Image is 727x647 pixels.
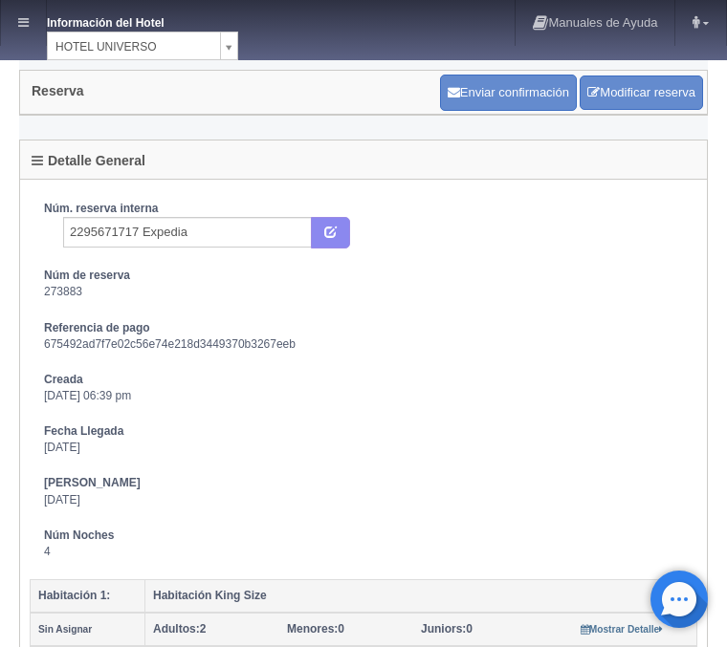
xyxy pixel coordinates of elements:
[44,423,683,440] dt: Fecha Llegada
[38,624,92,635] small: Sin Asignar
[44,284,683,300] dd: 273883
[44,528,683,544] dt: Núm Noches
[287,622,344,636] span: 0
[421,622,473,636] span: 0
[38,589,110,602] b: Habitación 1:
[580,75,703,111] a: Modificar reserva
[44,320,683,336] dt: Referencia de pago
[145,580,697,614] th: Habitación King Size
[44,201,683,217] dt: Núm. reserva interna
[32,154,145,168] h4: Detalle General
[287,622,338,636] strong: Menores:
[421,622,466,636] strong: Juniors:
[47,10,200,32] dt: Información del Hotel
[153,622,200,636] strong: Adultos:
[44,544,683,560] dd: 4
[581,622,664,636] a: Mostrar Detalle
[44,492,683,508] dd: [DATE]
[44,440,683,456] dd: [DATE]
[440,75,577,111] button: Enviar confirmación
[44,475,683,491] dt: [PERSON_NAME]
[44,268,683,284] dt: Núm de reserva
[44,372,683,388] dt: Creada
[153,622,206,636] span: 2
[47,32,238,60] a: HOTEL UNIVERSO
[581,624,664,635] small: Mostrar Detalle
[44,336,683,353] dd: 675492ad7f7e02c56e74e218d3449370b3267eeb
[32,84,84,98] h4: Reserva
[44,388,683,404] dd: [DATE] 06:39 pm
[55,32,212,61] span: HOTEL UNIVERSO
